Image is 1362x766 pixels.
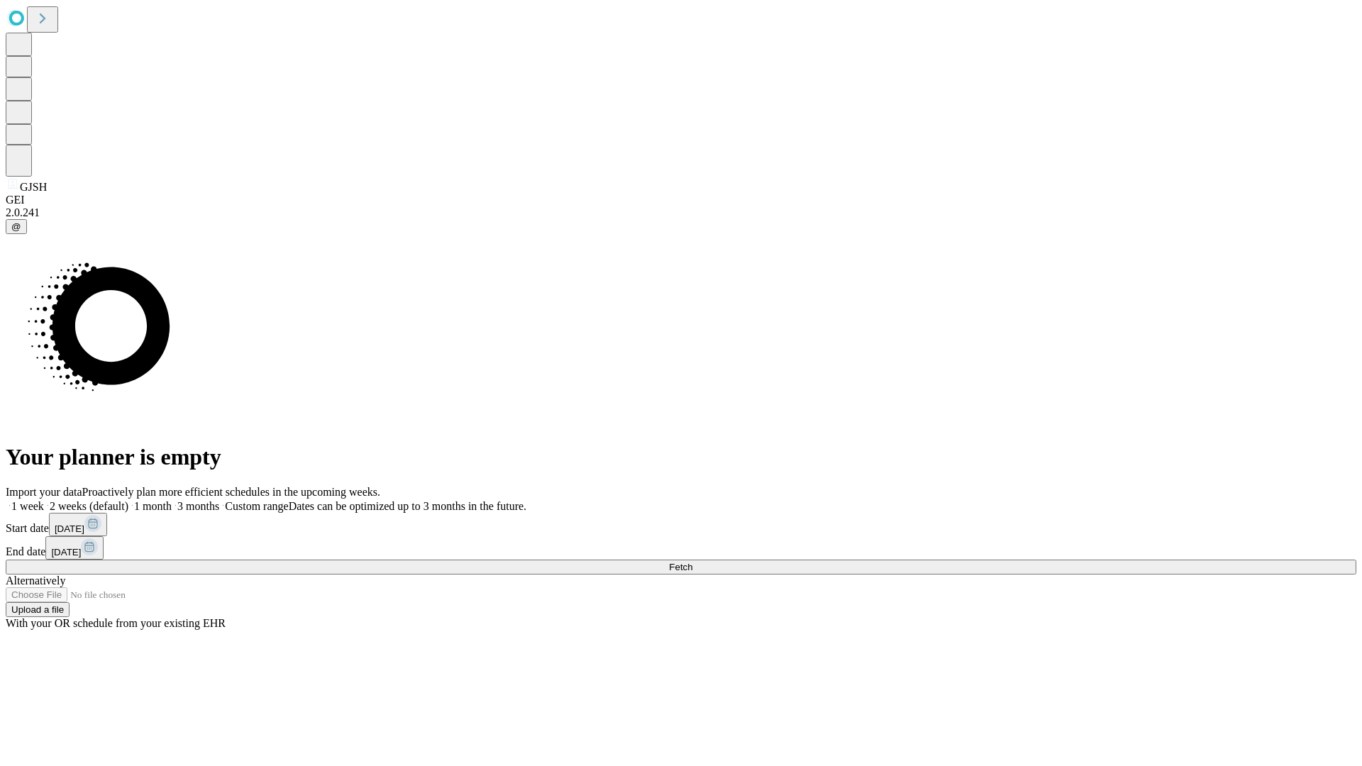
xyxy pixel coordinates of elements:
button: [DATE] [49,513,107,536]
div: 2.0.241 [6,206,1356,219]
button: @ [6,219,27,234]
span: Fetch [669,562,692,572]
span: [DATE] [51,547,81,557]
button: Fetch [6,560,1356,574]
span: [DATE] [55,523,84,534]
div: End date [6,536,1356,560]
button: Upload a file [6,602,70,617]
div: Start date [6,513,1356,536]
span: With your OR schedule from your existing EHR [6,617,226,629]
span: 1 month [134,500,172,512]
span: Import your data [6,486,82,498]
span: Alternatively [6,574,65,587]
span: Dates can be optimized up to 3 months in the future. [289,500,526,512]
span: 3 months [177,500,219,512]
span: 1 week [11,500,44,512]
span: @ [11,221,21,232]
h1: Your planner is empty [6,444,1356,470]
button: [DATE] [45,536,104,560]
span: 2 weeks (default) [50,500,128,512]
span: Custom range [225,500,288,512]
span: GJSH [20,181,47,193]
div: GEI [6,194,1356,206]
span: Proactively plan more efficient schedules in the upcoming weeks. [82,486,380,498]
